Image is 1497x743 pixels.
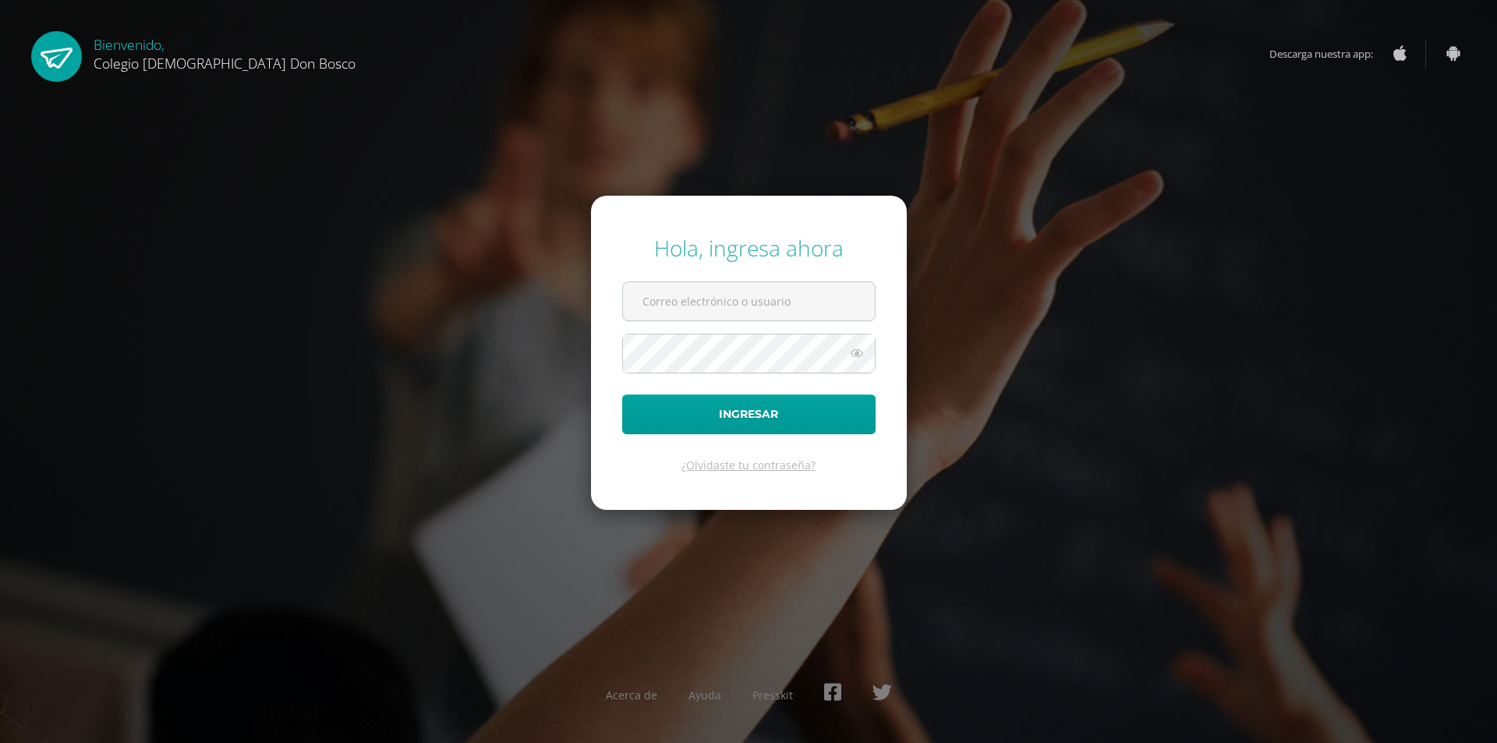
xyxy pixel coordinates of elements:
[752,688,793,702] a: Presskit
[94,31,356,73] div: Bienvenido,
[622,394,876,434] button: Ingresar
[1269,39,1389,69] span: Descarga nuestra app:
[622,233,876,263] div: Hola, ingresa ahora
[681,458,816,472] a: ¿Olvidaste tu contraseña?
[688,688,721,702] a: Ayuda
[623,282,875,320] input: Correo electrónico o usuario
[94,54,356,73] span: Colegio [DEMOGRAPHIC_DATA] Don Bosco
[606,688,657,702] a: Acerca de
